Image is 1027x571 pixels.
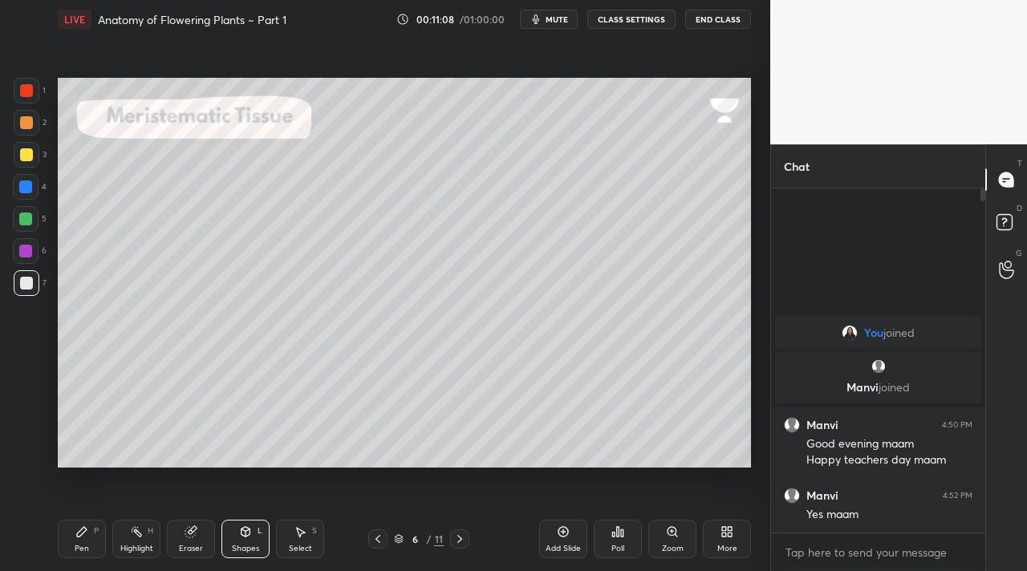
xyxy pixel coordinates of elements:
span: mute [546,14,568,25]
button: mute [520,10,578,29]
img: default.png [784,417,800,433]
div: Poll [611,545,624,553]
div: 4 [13,174,47,200]
div: Highlight [120,545,153,553]
div: 11 [434,532,444,546]
div: Good evening maam [806,436,972,452]
h4: Anatomy of Flowering Plants ~ Part 1 [98,12,286,27]
div: H [148,527,153,535]
div: 4:52 PM [943,491,972,500]
div: S [312,527,317,535]
div: L [258,527,262,535]
div: grid [771,314,985,533]
p: D [1017,202,1022,214]
div: 6 [407,534,423,544]
div: Add Slide [546,545,581,553]
p: Manvi [785,381,972,394]
button: CLASS SETTINGS [587,10,676,29]
img: default.png [871,358,887,375]
button: End Class [685,10,751,29]
div: / [426,534,431,544]
div: Shapes [232,545,259,553]
div: 6 [13,238,47,264]
div: 2 [14,110,47,136]
h6: Manvi [806,488,838,503]
img: dbef72a569dc4e7fb15a370dab58d10a.jpg [842,325,858,341]
div: Eraser [179,545,203,553]
div: Yes maam [806,507,972,523]
p: T [1017,157,1022,169]
span: You [864,326,883,339]
span: joined [879,379,910,395]
div: 1 [14,78,46,103]
div: Zoom [662,545,684,553]
div: Pen [75,545,89,553]
div: 5 [13,206,47,232]
div: LIVE [58,10,91,29]
div: P [94,527,99,535]
div: More [717,545,737,553]
p: Chat [771,145,822,188]
span: joined [883,326,915,339]
img: default.png [784,488,800,504]
h6: Manvi [806,418,838,432]
p: G [1016,247,1022,259]
div: 7 [14,270,47,296]
div: 3 [14,142,47,168]
div: Happy teachers day maam [806,452,972,468]
div: 4:50 PM [942,420,972,430]
div: Select [289,545,312,553]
